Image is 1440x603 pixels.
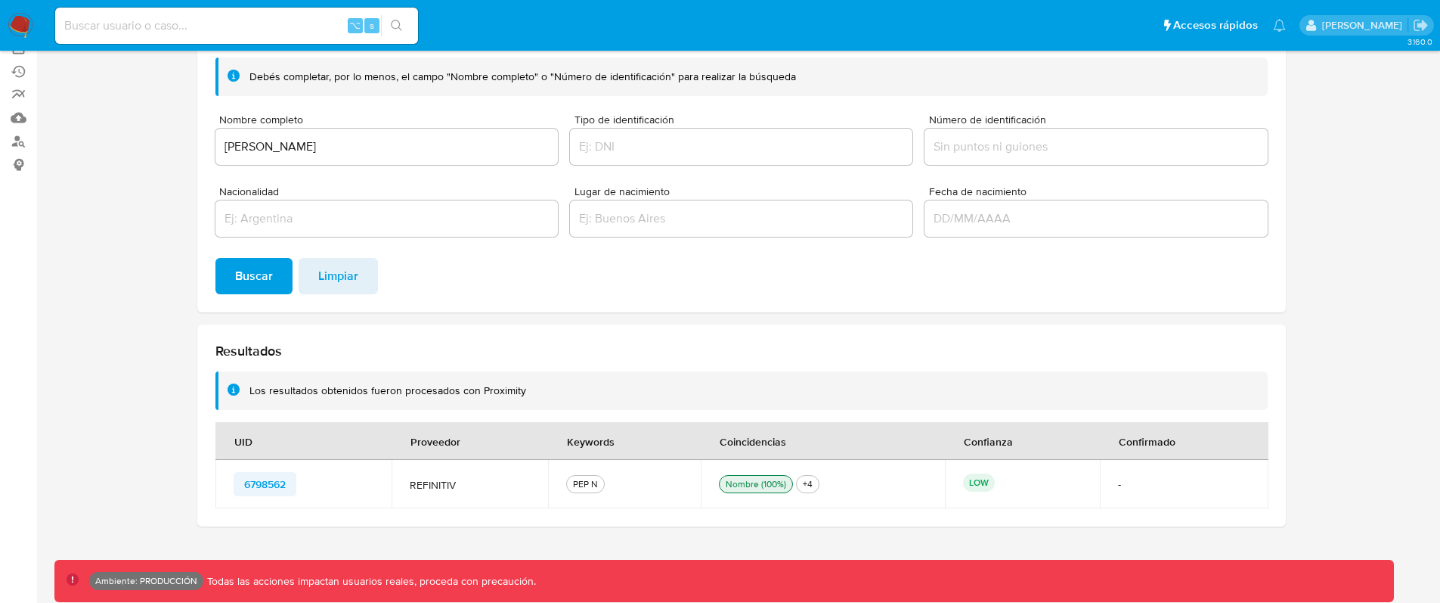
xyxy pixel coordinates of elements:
[381,15,412,36] button: search-icon
[370,18,374,33] span: s
[1413,17,1429,33] a: Salir
[1173,17,1258,33] span: Accesos rápidos
[55,16,418,36] input: Buscar usuario o caso...
[1322,18,1407,33] p: federico.falavigna@mercadolibre.com
[203,574,536,589] p: Todas las acciones impactan usuarios reales, proceda con precaución.
[1407,36,1432,48] span: 3.160.0
[349,18,361,33] span: ⌥
[1273,19,1286,32] a: Notificaciones
[95,578,197,584] p: Ambiente: PRODUCCIÓN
